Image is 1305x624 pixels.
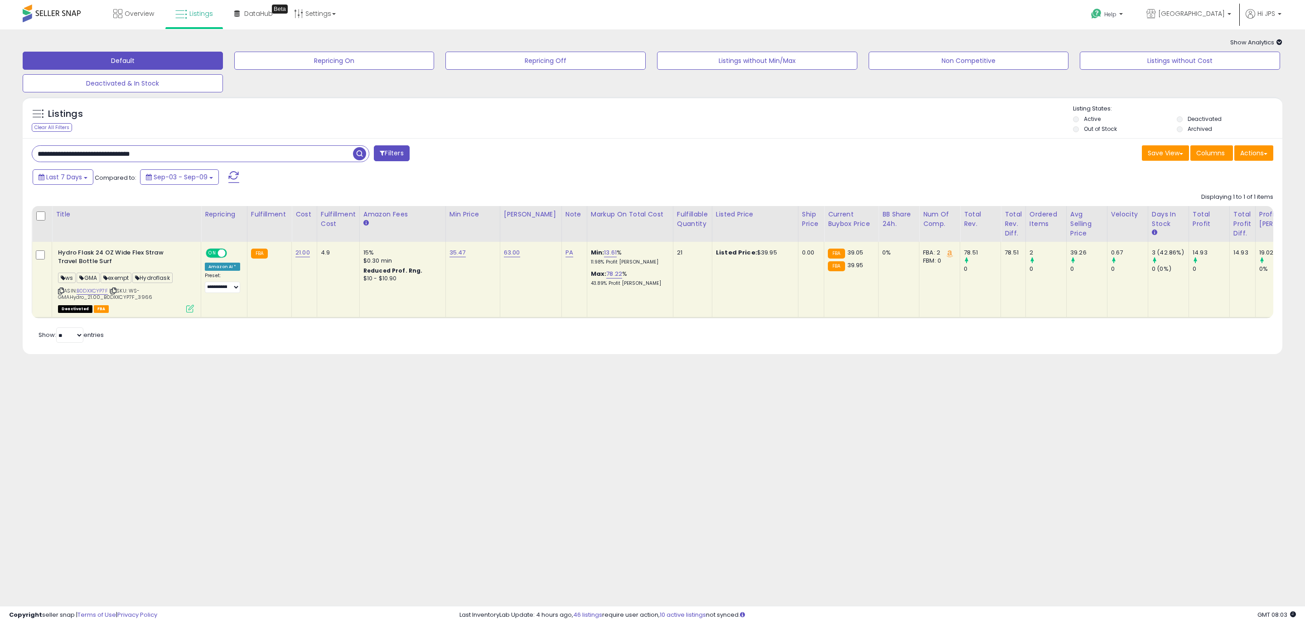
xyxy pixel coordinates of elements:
[1111,210,1144,219] div: Velocity
[125,9,154,18] span: Overview
[295,248,310,257] a: 21.00
[606,269,622,278] a: 78.22
[205,273,240,293] div: Preset:
[445,52,646,70] button: Repricing Off
[587,206,673,242] th: The percentage added to the cost of goods (COGS) that forms the calculator for Min & Max prices.
[58,273,76,283] span: ws
[363,275,439,283] div: $10 - $10.90
[1029,265,1066,273] div: 0
[32,123,72,132] div: Clear All Filters
[1196,149,1225,158] span: Columns
[1084,1,1132,29] a: Help
[604,248,617,257] a: 13.61
[591,259,666,265] p: 11.98% Profit [PERSON_NAME]
[869,52,1069,70] button: Non Competitive
[1111,265,1148,273] div: 0
[46,173,82,182] span: Last 7 Days
[923,249,953,257] div: FBA: 2
[716,248,757,257] b: Listed Price:
[77,273,100,283] span: GMA
[140,169,219,185] button: Sep-03 - Sep-09
[363,210,442,219] div: Amazon Fees
[226,250,240,257] span: OFF
[101,273,131,283] span: exempt
[1005,249,1019,257] div: 78.51
[1111,249,1148,257] div: 0.67
[244,9,273,18] span: DataHub
[964,249,1000,257] div: 78.51
[828,249,845,259] small: FBA
[205,210,243,219] div: Repricing
[207,250,218,257] span: ON
[716,210,794,219] div: Listed Price
[189,9,213,18] span: Listings
[23,74,223,92] button: Deactivated & In Stock
[251,210,288,219] div: Fulfillment
[1152,229,1157,237] small: Days In Stock.
[1070,249,1107,257] div: 39.26
[716,249,791,257] div: $39.95
[964,265,1000,273] div: 0
[802,210,820,229] div: Ship Price
[1233,210,1252,238] div: Total Profit Diff.
[374,145,409,161] button: Filters
[132,273,173,283] span: Hydroflask
[1190,145,1233,161] button: Columns
[1193,265,1229,273] div: 0
[94,305,109,313] span: FBA
[1104,10,1116,18] span: Help
[1257,9,1275,18] span: Hi JPS
[828,261,845,271] small: FBA
[56,210,197,219] div: Title
[58,249,194,312] div: ASIN:
[1084,115,1101,123] label: Active
[1188,115,1222,123] label: Deactivated
[1070,265,1107,273] div: 0
[23,52,223,70] button: Default
[154,173,208,182] span: Sep-03 - Sep-09
[1158,9,1225,18] span: [GEOGRAPHIC_DATA]
[882,249,912,257] div: 0%
[363,219,369,227] small: Amazon Fees.
[321,249,353,257] div: 4.9
[802,249,817,257] div: 0.00
[1070,210,1103,238] div: Avg Selling Price
[1201,193,1273,202] div: Displaying 1 to 1 of 1 items
[504,248,520,257] a: 63.00
[295,210,313,219] div: Cost
[58,249,168,268] b: Hydro Flask 24 OZ Wide Flex Straw Travel Bottle Surf
[1246,9,1281,29] a: Hi JPS
[964,210,997,229] div: Total Rev.
[321,210,356,229] div: Fulfillment Cost
[95,173,136,182] span: Compared to:
[591,210,669,219] div: Markup on Total Cost
[48,108,83,120] h5: Listings
[847,261,864,269] span: 39.95
[58,305,92,313] span: All listings that are unavailable for purchase on Amazon for any reason other than out-of-stock
[1142,145,1189,161] button: Save View
[1152,265,1189,273] div: 0 (0%)
[565,248,573,257] a: PA
[77,287,108,295] a: B0DXXCYP7F
[847,248,864,257] span: 39.05
[591,269,607,278] b: Max:
[272,5,288,14] div: Tooltip anchor
[677,249,705,257] div: 21
[591,248,604,257] b: Min:
[1152,249,1189,257] div: 3 (42.86%)
[58,287,152,301] span: | SKU: WS-GMAHydro_21.00_B0DXXCYP7F_3966
[33,169,93,185] button: Last 7 Days
[1233,249,1248,257] div: 14.93
[449,210,496,219] div: Min Price
[234,52,435,70] button: Repricing On
[1193,210,1226,229] div: Total Profit
[591,280,666,287] p: 43.89% Profit [PERSON_NAME]
[828,210,875,229] div: Current Buybox Price
[449,248,466,257] a: 35.47
[363,249,439,257] div: 15%
[591,270,666,287] div: %
[1005,210,1022,238] div: Total Rev. Diff.
[504,210,558,219] div: [PERSON_NAME]
[1152,210,1185,229] div: Days In Stock
[923,210,956,229] div: Num of Comp.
